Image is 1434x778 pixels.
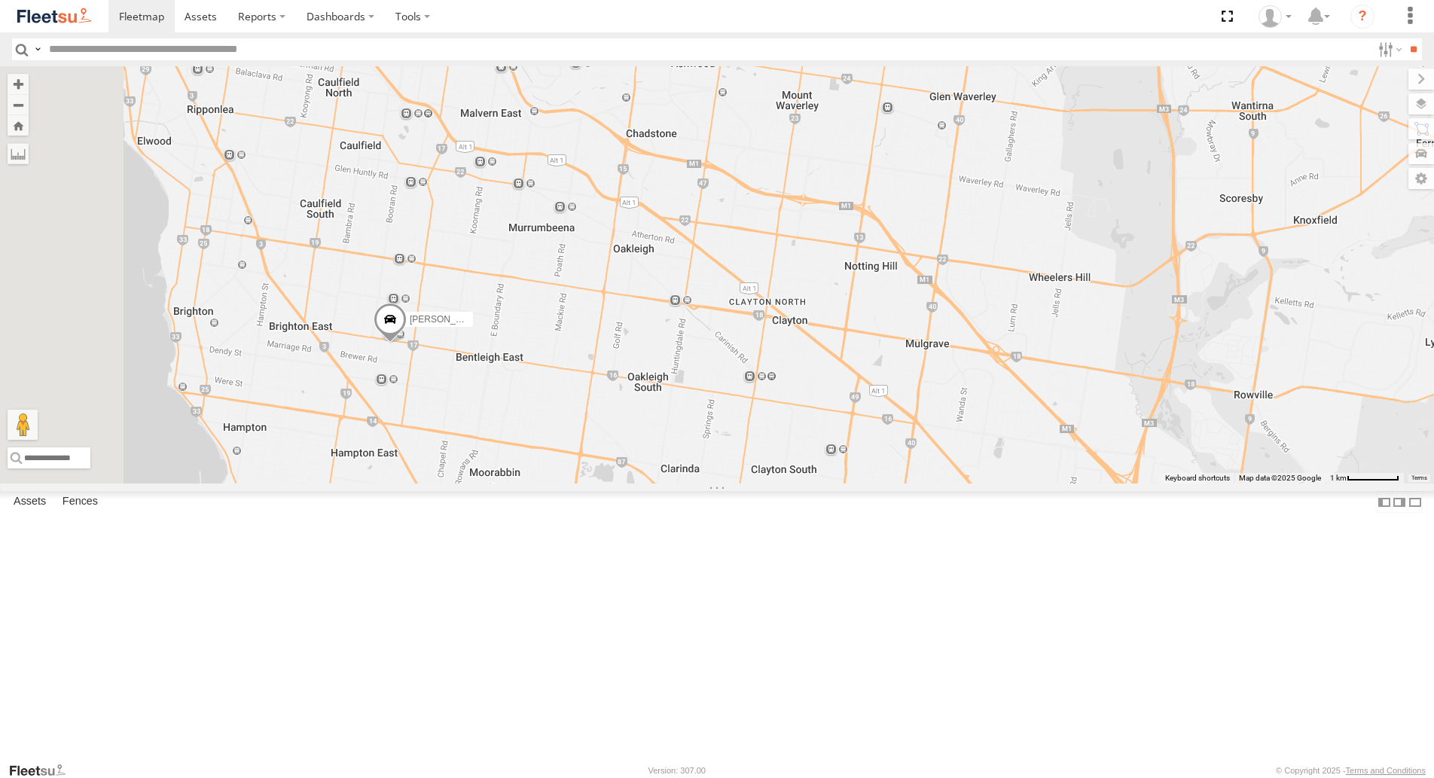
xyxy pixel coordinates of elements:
[55,492,105,513] label: Fences
[1346,766,1426,775] a: Terms and Conditions
[6,492,53,513] label: Assets
[1276,766,1426,775] div: © Copyright 2025 -
[648,766,706,775] div: Version: 307.00
[1253,5,1297,28] div: Peter Edwardes
[8,94,29,115] button: Zoom out
[1411,474,1427,481] a: Terms (opens in new tab)
[1165,473,1230,484] button: Keyboard shortcuts
[8,74,29,94] button: Zoom in
[1408,168,1434,189] label: Map Settings
[1330,474,1347,482] span: 1 km
[1326,473,1404,484] button: Map Scale: 1 km per 66 pixels
[8,143,29,164] label: Measure
[8,115,29,136] button: Zoom Home
[410,314,484,325] span: [PERSON_NAME]
[1377,491,1392,513] label: Dock Summary Table to the Left
[8,410,38,440] button: Drag Pegman onto the map to open Street View
[1408,491,1423,513] label: Hide Summary Table
[32,38,44,60] label: Search Query
[8,763,78,778] a: Visit our Website
[1239,474,1321,482] span: Map data ©2025 Google
[1350,5,1375,29] i: ?
[1372,38,1405,60] label: Search Filter Options
[1392,491,1407,513] label: Dock Summary Table to the Right
[15,6,93,26] img: fleetsu-logo-horizontal.svg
